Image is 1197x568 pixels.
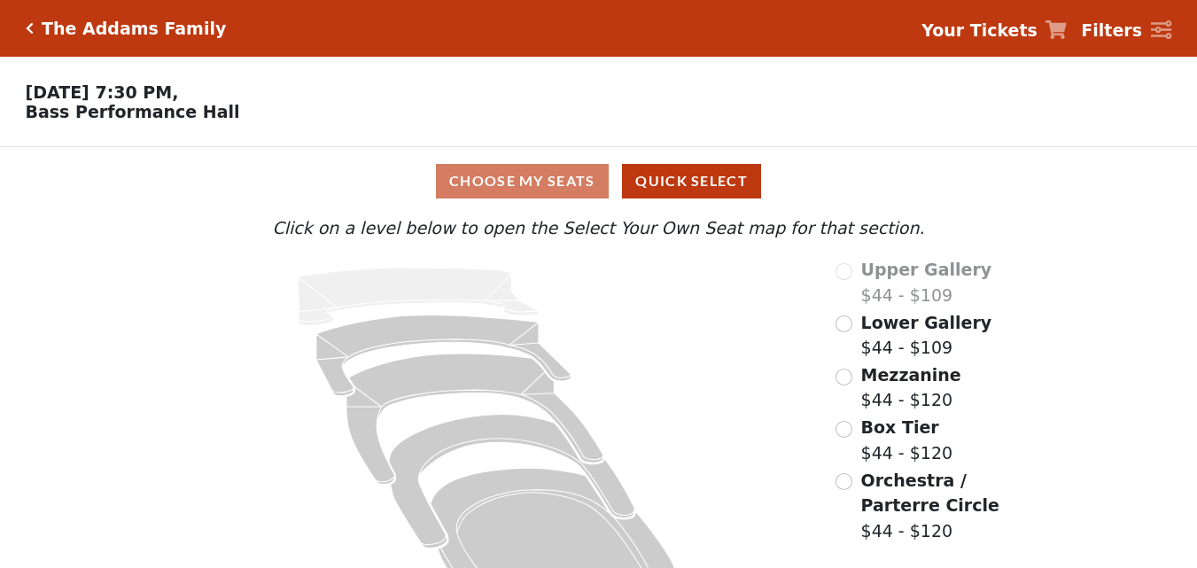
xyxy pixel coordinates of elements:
[1081,18,1171,43] a: Filters
[622,164,761,198] button: Quick Select
[861,260,992,279] span: Upper Gallery
[861,468,1035,544] label: $44 - $120
[861,257,992,307] label: $44 - $109
[861,310,992,361] label: $44 - $109
[861,365,961,385] span: Mezzanine
[316,315,571,396] path: Lower Gallery - Seats Available: 237
[298,268,539,325] path: Upper Gallery - Seats Available: 0
[861,313,992,332] span: Lower Gallery
[1081,20,1142,40] strong: Filters
[921,20,1038,40] strong: Your Tickets
[26,22,34,35] a: Click here to go back to filters
[162,215,1035,241] p: Click on a level below to open the Select Your Own Seat map for that section.
[42,19,226,39] h5: The Addams Family
[861,362,961,413] label: $44 - $120
[861,415,953,465] label: $44 - $120
[861,471,999,516] span: Orchestra / Parterre Circle
[861,417,939,437] span: Box Tier
[921,18,1067,43] a: Your Tickets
